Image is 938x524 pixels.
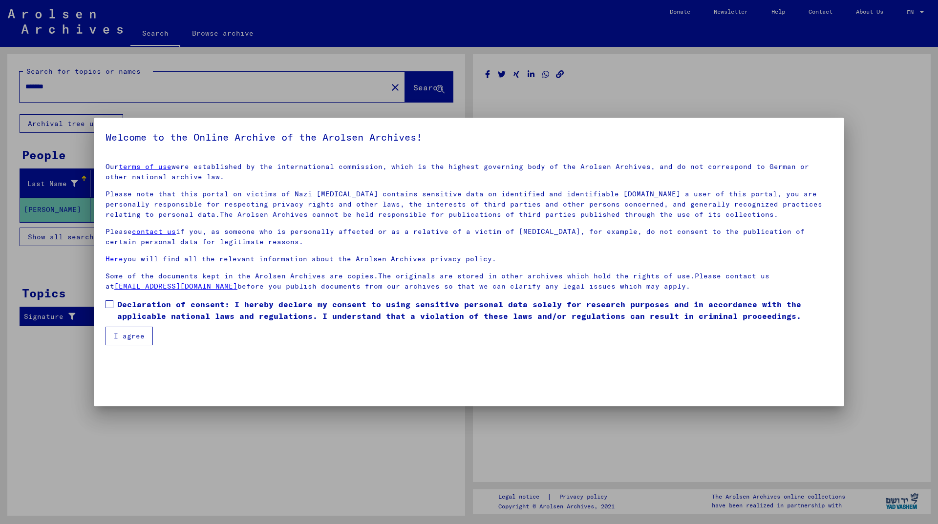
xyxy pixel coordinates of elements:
[106,254,832,264] p: you will find all the relevant information about the Arolsen Archives privacy policy.
[106,129,832,145] h5: Welcome to the Online Archive of the Arolsen Archives!
[106,327,153,345] button: I agree
[117,298,832,322] span: Declaration of consent: I hereby declare my consent to using sensitive personal data solely for r...
[114,282,237,291] a: [EMAIL_ADDRESS][DOMAIN_NAME]
[132,227,176,236] a: contact us
[106,162,832,182] p: Our were established by the international commission, which is the highest governing body of the ...
[106,254,123,263] a: Here
[106,271,832,292] p: Some of the documents kept in the Arolsen Archives are copies.The originals are stored in other a...
[119,162,171,171] a: terms of use
[106,227,832,247] p: Please if you, as someone who is personally affected or as a relative of a victim of [MEDICAL_DAT...
[106,189,832,220] p: Please note that this portal on victims of Nazi [MEDICAL_DATA] contains sensitive data on identif...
